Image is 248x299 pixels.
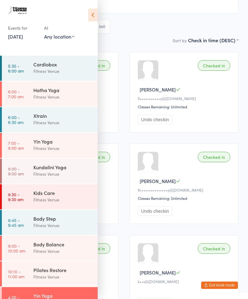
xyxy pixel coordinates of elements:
div: Any location [44,33,74,40]
a: 10:10 -11:00 amPilates RestoreFitness Venue [2,261,98,286]
a: 6:00 -6:30 amXtrainFitness Venue [2,107,98,132]
div: Fitness Venue [33,93,92,100]
div: Fitness Venue [33,248,92,255]
div: Xtrain [33,112,92,119]
div: At [44,23,74,33]
div: k••s@[DOMAIN_NAME] [138,279,232,284]
div: Events for [8,23,38,33]
label: Sort by [173,37,187,43]
div: Check in time (DESC) [188,37,239,43]
time: 10:10 - 11:00 am [8,269,24,279]
time: 5:30 - 6:00 am [8,63,24,73]
div: Fitness Venue [33,68,92,75]
div: Body Balance [33,241,92,248]
a: 8:45 -9:45 amBody StepFitness Venue [2,210,98,235]
div: Fitness Venue [33,119,92,126]
div: Fitness Venue [33,273,92,280]
time: 8:30 - 9:30 am [8,192,24,202]
a: 8:30 -9:30 amKids CareFitness Venue [2,184,98,209]
time: 7:00 - 8:00 am [8,140,24,150]
img: Fitness Venue Whitsunday [6,5,29,17]
a: 9:00 -10:00 amBody BalanceFitness Venue [2,236,98,261]
div: 8 [103,24,105,29]
div: R•••••••••••••••y@[DOMAIN_NAME] [138,187,232,192]
div: Yin Yoga [33,292,92,299]
time: 6:00 - 7:00 am [8,89,24,99]
div: Body Step [33,215,92,222]
div: Checked in [198,243,230,254]
div: Fitness Venue [33,222,92,229]
span: [PERSON_NAME] [140,178,176,184]
div: Kids Care [33,189,92,196]
span: [PERSON_NAME] [140,86,176,93]
time: 6:00 - 6:30 am [8,115,24,125]
button: Exit kiosk mode [201,282,238,289]
span: [PERSON_NAME] [140,269,176,276]
div: Hatha Yoga [33,87,92,93]
a: 7:00 -8:00 amYin YogaFitness Venue [2,133,98,158]
div: Cardiobox [33,61,92,68]
a: 8:00 -9:00 amKundalini YogaFitness Venue [2,159,98,184]
time: 8:45 - 9:45 am [8,218,24,227]
div: Fitness Venue [33,170,92,178]
time: 8:00 - 9:00 am [8,166,24,176]
a: 6:00 -7:00 amHatha YogaFitness Venue [2,81,98,107]
div: Checked in [198,152,230,162]
div: Checked in [198,60,230,71]
button: Undo checkin [138,115,172,124]
div: Fitness Venue [33,196,92,203]
div: Kundalini Yoga [33,164,92,170]
div: Pilates Restore [33,267,92,273]
div: Yin Yoga [33,138,92,145]
div: S•••••••••••y@[DOMAIN_NAME] [138,96,232,101]
div: Classes Remaining: Unlimited [138,104,232,109]
div: Fitness Venue [33,145,92,152]
a: [DATE] [8,33,23,40]
time: 9:00 - 10:00 am [8,243,25,253]
div: Classes Remaining: Unlimited [138,196,232,201]
a: 5:30 -6:00 amCardioboxFitness Venue [2,56,98,81]
button: Undo checkin [138,206,172,216]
